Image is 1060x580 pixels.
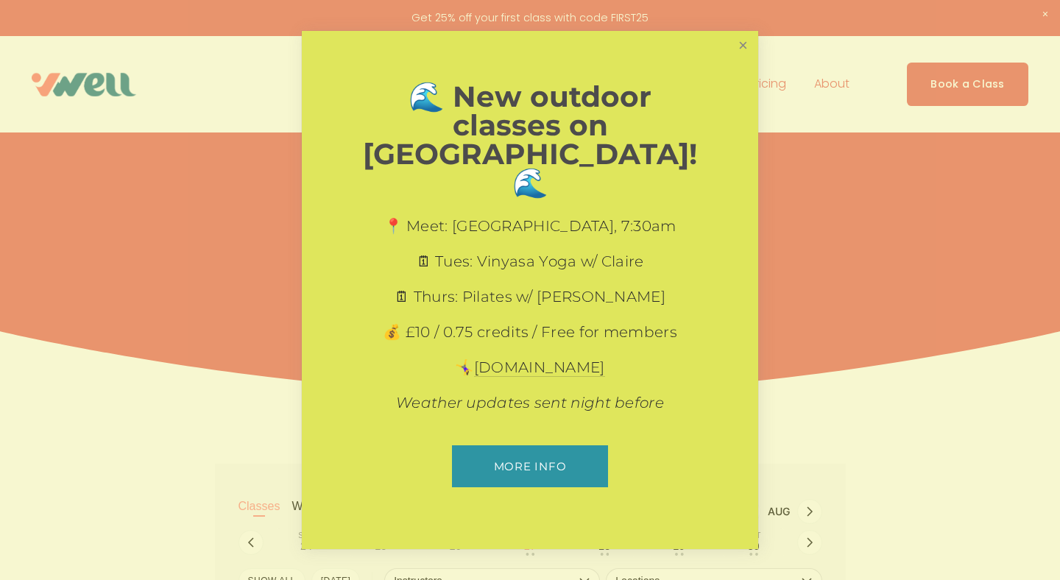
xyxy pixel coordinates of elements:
[353,322,707,342] p: 💰 £10 / 0.75 credits / Free for members
[396,394,664,411] em: Weather updates sent night before
[353,286,707,307] p: 🗓 Thurs: Pilates w/ [PERSON_NAME]
[353,216,707,236] p: 📍 Meet: [GEOGRAPHIC_DATA], 7:30am
[730,33,756,59] a: Close
[474,358,605,377] a: [DOMAIN_NAME]
[452,445,607,487] a: More info
[353,357,707,378] p: 🤸‍♀️
[353,82,707,197] h1: 🌊 New outdoor classes on [GEOGRAPHIC_DATA]! 🌊
[353,251,707,272] p: 🗓 Tues: Vinyasa Yoga w/ Claire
